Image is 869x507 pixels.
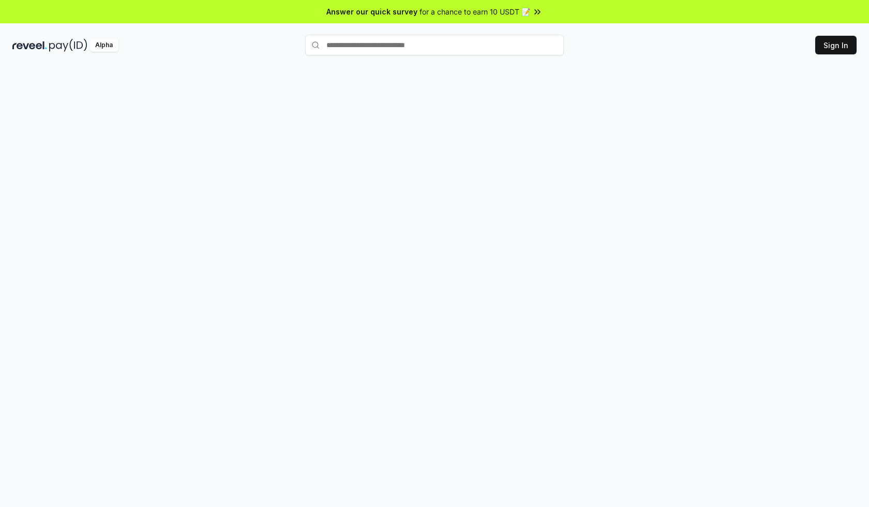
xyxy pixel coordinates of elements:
[326,6,417,17] span: Answer our quick survey
[815,36,857,54] button: Sign In
[12,39,47,52] img: reveel_dark
[49,39,87,52] img: pay_id
[419,6,530,17] span: for a chance to earn 10 USDT 📝
[89,39,118,52] div: Alpha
